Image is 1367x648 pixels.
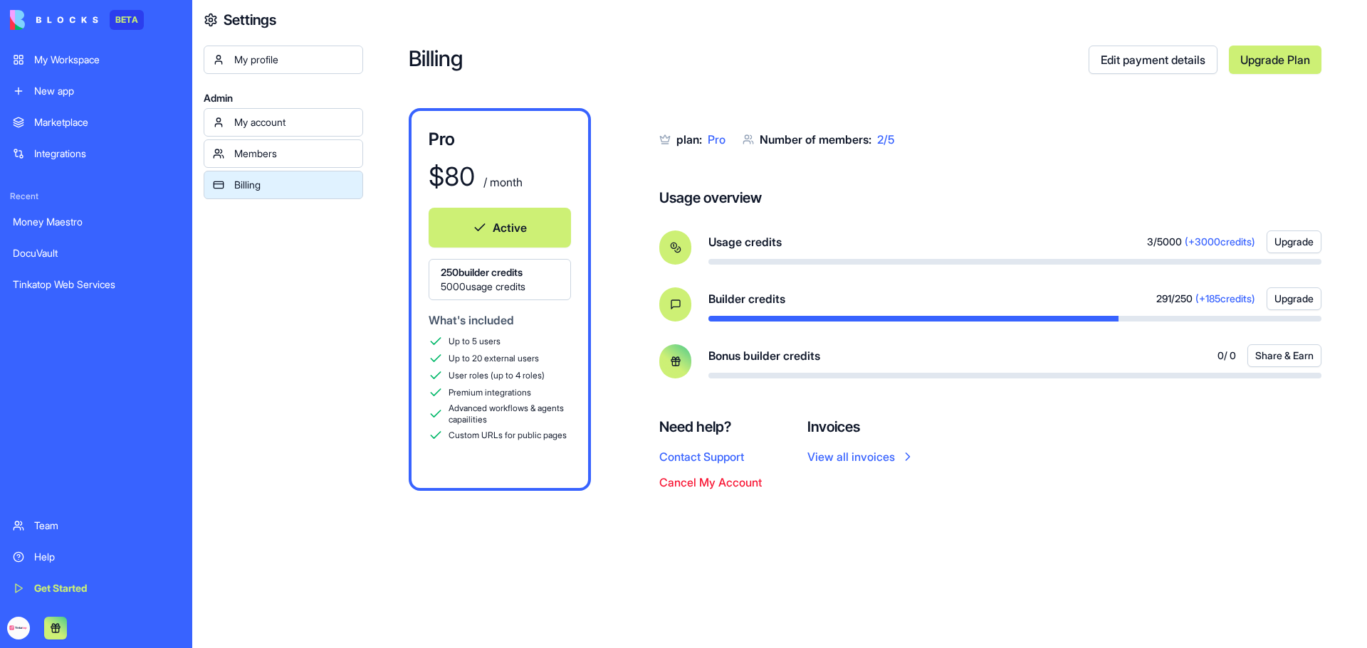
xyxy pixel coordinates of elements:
[676,132,702,147] span: plan:
[449,387,531,398] span: Premium integrations
[234,178,354,192] div: Billing
[877,132,894,147] span: 2 / 5
[449,370,545,381] span: User roles (up to 4 roles)
[13,277,179,292] div: Tinkatop Web Services
[13,215,179,229] div: Money Maestro
[441,265,559,280] span: 250 builder credits
[708,233,782,250] span: Usage credits
[21,342,264,368] div: FAQ
[204,46,363,74] a: My profile
[28,101,256,125] p: Hi Tinkatop 👋
[659,188,762,208] h4: Usage overview
[31,479,63,489] span: Home
[1267,287,1321,310] button: Upgrade
[110,10,144,30] div: BETA
[4,543,188,571] a: Help
[449,430,567,441] span: Custom URLs for public pages
[34,147,179,161] div: Integrations
[4,108,188,137] a: Marketplace
[1217,349,1236,363] span: 0 / 0
[34,581,179,595] div: Get Started
[449,403,571,425] span: Advanced workflows & agents capailities
[659,417,762,437] h4: Need help?
[28,27,46,50] img: logo
[4,574,188,602] a: Get Started
[659,474,762,491] button: Cancel My Account
[429,312,571,329] div: What's included
[10,10,144,30] a: BETA
[4,270,188,299] a: Tinkatop Web Services
[29,348,239,363] div: FAQ
[429,208,571,248] button: Active
[204,139,363,168] a: Members
[194,23,222,51] div: Profile image for Tal
[34,519,179,533] div: Team
[234,53,354,67] div: My profile
[481,174,523,191] div: / month
[34,115,179,129] div: Marketplace
[1185,235,1255,249] span: (+ 3000 credits)
[234,147,354,161] div: Members
[118,479,167,489] span: Messages
[29,267,239,282] div: Tickets
[29,180,238,195] div: Send us a message
[28,125,256,149] p: How can we help?
[140,23,168,51] img: Profile image for Shelly
[429,162,475,191] div: $ 80
[34,84,179,98] div: New app
[409,108,591,491] a: Pro$80 / monthActive250builder credits5000usage creditsWhat's includedUp to 5 usersUp to 20 exter...
[29,195,238,210] div: We typically reply in under 20 minutes
[1147,235,1182,249] span: 3 / 5000
[4,208,188,236] a: Money Maestro
[14,168,271,222] div: Send us a messageWe typically reply in under 20 minutes
[13,246,179,260] div: DocuVault
[1229,46,1321,74] a: Upgrade Plan
[190,444,285,501] button: Help
[204,91,363,105] span: Admin
[708,347,820,364] span: Bonus builder credits
[1089,46,1217,74] a: Edit payment details
[1195,292,1255,306] span: (+ 185 credits)
[34,550,179,564] div: Help
[21,308,264,336] button: Search for help
[441,280,559,294] span: 5000 usage credits
[34,53,179,67] div: My Workspace
[1156,292,1193,306] span: 291 / 250
[449,336,501,347] span: Up to 5 users
[760,132,871,147] span: Number of members:
[4,139,188,168] a: Integrations
[1267,230,1321,253] button: Upgrade
[7,617,30,639] img: Tinkatop_fycgeq.png
[659,448,744,465] button: Contact Support
[29,315,115,330] span: Search for help
[10,10,98,30] img: logo
[4,77,188,105] a: New app
[234,115,354,129] div: My account
[4,46,188,74] a: My Workspace
[4,239,188,267] a: DocuVault
[708,132,726,147] span: Pro
[204,108,363,137] a: My account
[4,511,188,540] a: Team
[807,448,915,465] a: View all invoices
[21,262,264,288] div: Tickets
[1247,344,1321,367] button: Share & Earn
[807,417,915,437] h4: Invoices
[226,479,248,489] span: Help
[449,353,539,364] span: Up to 20 external users
[29,241,256,256] div: Create a ticket
[167,23,195,51] div: Profile image for Michal
[429,128,571,151] h3: Pro
[245,23,271,48] div: Close
[204,171,363,199] a: Billing
[409,46,1089,74] h2: Billing
[95,444,189,501] button: Messages
[4,191,188,202] span: Recent
[708,290,785,307] span: Builder credits
[224,10,276,30] h4: Settings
